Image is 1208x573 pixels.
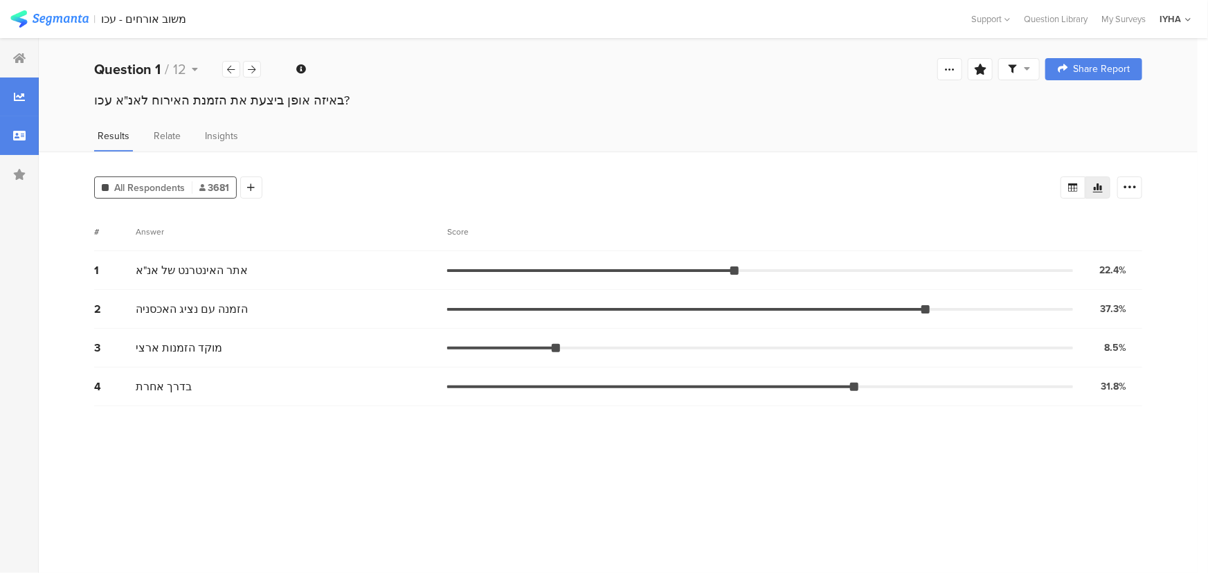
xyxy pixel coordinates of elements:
span: מוקד הזמנות ארצי [136,340,222,356]
span: All Respondents [114,181,185,195]
div: Answer [136,226,164,238]
span: Relate [154,129,181,143]
div: 37.3% [1100,302,1126,316]
span: Share Report [1073,64,1130,74]
a: My Surveys [1094,12,1153,26]
div: | [94,11,96,27]
span: / [165,59,169,80]
div: Support [971,8,1010,30]
div: 3 [94,340,136,356]
span: 12 [173,59,186,80]
span: אתר האינטרנט של אנ"א [136,262,248,278]
div: 8.5% [1104,340,1126,355]
span: Results [98,129,129,143]
div: 2 [94,301,136,317]
div: 4 [94,379,136,394]
b: Question 1 [94,59,161,80]
div: באיזה אופן ביצעת את הזמנת האירוח לאנ"א עכו? [94,91,1142,109]
div: 1 [94,262,136,278]
span: Insights [205,129,238,143]
div: 31.8% [1101,379,1126,394]
span: הזמנה עם נציג האכסניה [136,301,248,317]
img: segmanta logo [10,10,89,28]
div: 22.4% [1099,263,1126,278]
a: Question Library [1017,12,1094,26]
div: Score [447,226,476,238]
div: IYHA [1160,12,1181,26]
div: # [94,226,136,238]
span: בדרך אחרת [136,379,192,394]
span: 3681 [199,181,229,195]
div: משוב אורחים - עכו [102,12,187,26]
